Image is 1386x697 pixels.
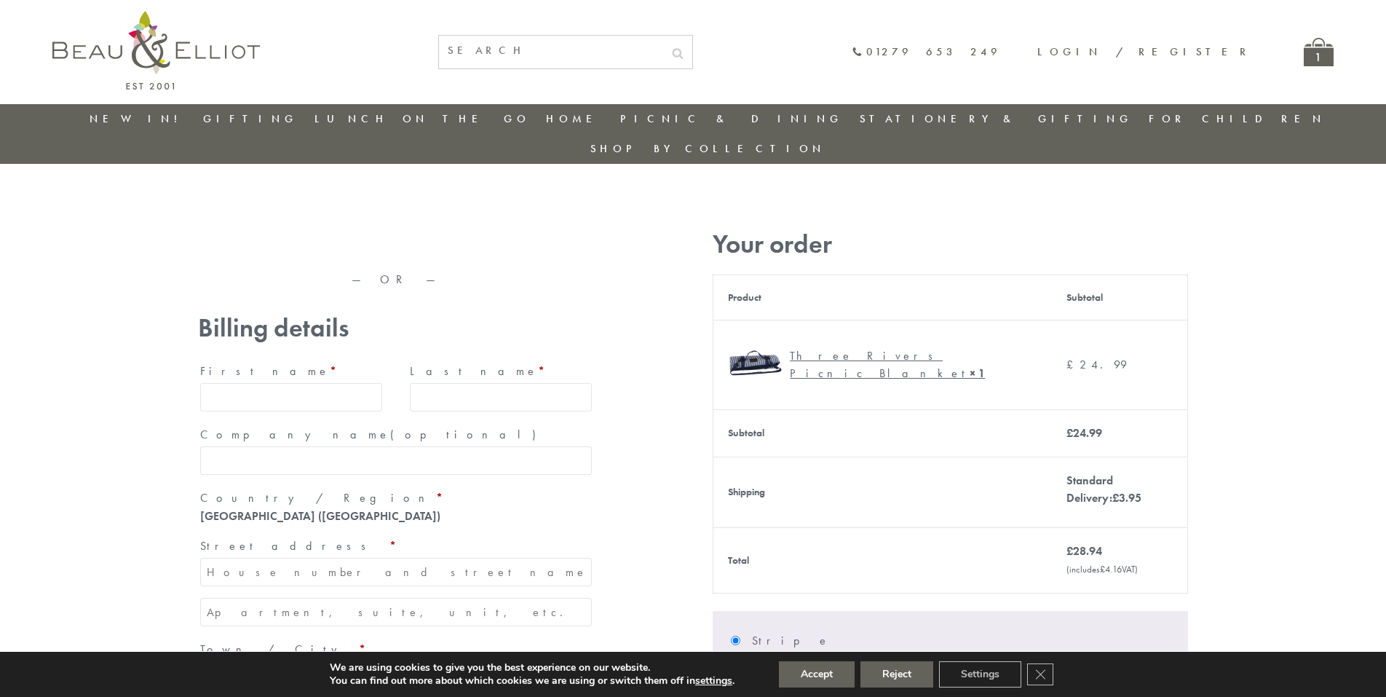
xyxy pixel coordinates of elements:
span: (optional) [390,427,544,442]
h3: Your order [713,229,1188,259]
span: £ [1100,563,1105,575]
label: Street address [200,535,592,558]
div: Three Rivers Picnic Blanket [790,347,1026,382]
a: Login / Register [1037,44,1253,59]
a: For Children [1149,111,1326,126]
small: (includes VAT) [1066,563,1138,575]
bdi: 28.94 [1066,543,1102,559]
button: settings [695,674,732,688]
h3: Billing details [198,313,594,343]
button: Close GDPR Cookie Banner [1027,663,1053,685]
a: Three Rivers XL Picnic Blanket Three Rivers Picnic Blanket× 1 [728,335,1037,395]
bdi: 3.95 [1112,490,1141,505]
span: £ [1066,425,1073,441]
th: Total [713,527,1052,593]
span: 4.16 [1100,563,1122,575]
label: Company name [200,423,592,446]
bdi: 24.99 [1066,425,1102,441]
th: Subtotal [1052,275,1187,320]
span: £ [1112,490,1119,505]
th: Shipping [713,457,1052,527]
p: — OR — [198,273,594,286]
a: New in! [90,111,187,126]
a: 01279 653 249 [852,46,1001,58]
label: First name [200,360,382,383]
button: Reject [860,661,933,688]
a: Stationery & Gifting [860,111,1133,126]
strong: × 1 [970,366,985,381]
input: House number and street name [200,558,592,586]
button: Settings [939,661,1021,688]
strong: [GEOGRAPHIC_DATA] ([GEOGRAPHIC_DATA]) [200,508,440,524]
a: Picnic & Dining [620,111,843,126]
a: Gifting [203,111,298,126]
p: We are using cookies to give you the best experience on our website. [330,661,734,674]
th: Subtotal [713,409,1052,457]
button: Accept [779,661,855,688]
input: SEARCH [439,36,663,66]
a: Lunch On The Go [314,111,530,126]
input: Apartment, suite, unit, etc. (optional) [200,598,592,626]
label: Standard Delivery: [1066,473,1141,505]
span: £ [1066,543,1073,559]
th: Product [713,275,1052,320]
img: logo [52,11,260,90]
p: You can find out more about which cookies we are using or switch them off in . [330,674,734,688]
label: Town / City [200,638,592,661]
label: Stripe [752,629,1169,653]
span: £ [1066,357,1080,372]
label: Country / Region [200,487,592,510]
img: Three Rivers XL Picnic Blanket [728,335,783,390]
iframe: Secure express checkout frame [195,224,597,259]
bdi: 24.99 [1066,357,1127,372]
a: Home [546,111,604,126]
a: Shop by collection [590,141,825,156]
a: 1 [1304,38,1334,66]
label: Last name [410,360,592,383]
